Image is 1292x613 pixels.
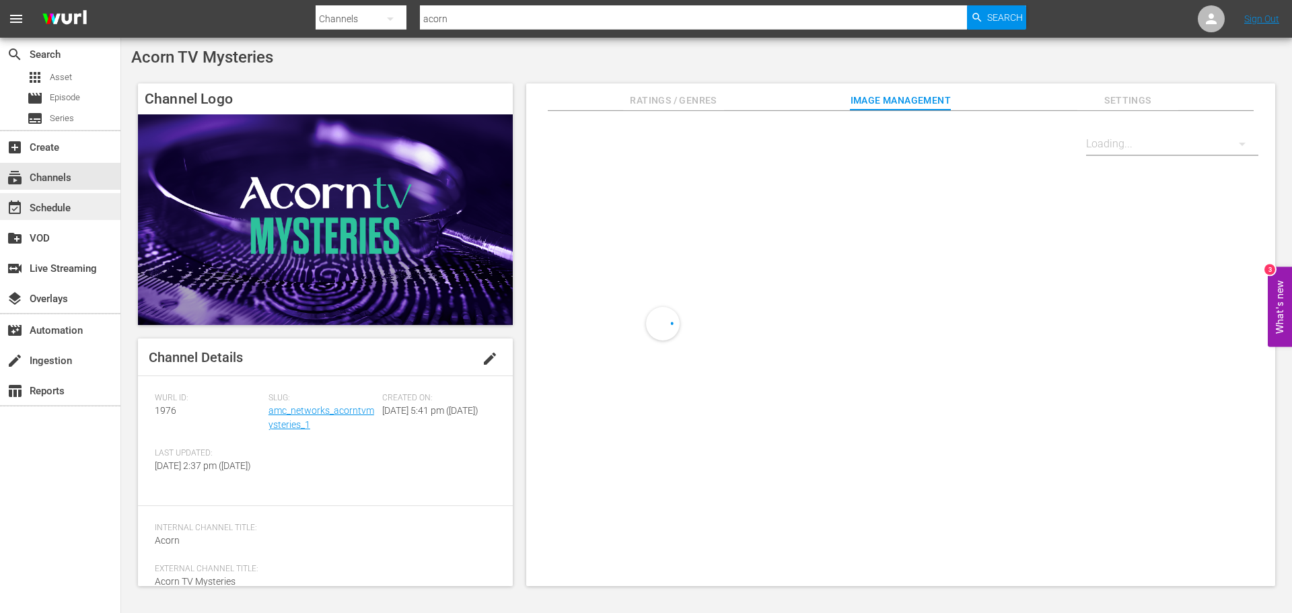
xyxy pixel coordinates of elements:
span: Schedule [7,200,23,216]
span: Image Management [850,92,951,109]
span: Channels [7,170,23,186]
span: Internal Channel Title: [155,523,489,534]
span: Episode [27,90,43,106]
span: Overlays [7,291,23,307]
a: Sign Out [1244,13,1279,24]
span: Asset [50,71,72,84]
span: Acorn TV Mysteries [155,576,236,587]
span: Settings [1077,92,1178,109]
div: 3 [1264,264,1275,275]
span: Last Updated: [155,448,262,459]
button: Open Feedback Widget [1268,266,1292,347]
span: Automation [7,322,23,338]
span: [DATE] 2:37 pm ([DATE]) [155,460,251,471]
a: amc_networks_acorntvmysteries_1 [268,405,374,430]
span: Reports [7,383,23,399]
span: Created On: [382,393,489,404]
span: Create [7,139,23,155]
span: Series [50,112,74,125]
span: External Channel Title: [155,564,489,575]
span: Search [7,46,23,63]
span: Asset [27,69,43,85]
span: edit [482,351,498,367]
span: Series [27,110,43,127]
span: Search [987,5,1023,30]
span: Ratings / Genres [623,92,724,109]
span: Channel Details [149,349,243,365]
span: Acorn [155,535,180,546]
img: Acorn TV Mysteries [138,114,513,325]
h4: Channel Logo [138,83,513,114]
span: menu [8,11,24,27]
button: edit [474,342,506,375]
span: 1976 [155,405,176,416]
span: Slug: [268,393,375,404]
span: Live Streaming [7,260,23,277]
span: [DATE] 5:41 pm ([DATE]) [382,405,478,416]
span: Episode [50,91,80,104]
span: VOD [7,230,23,246]
button: Search [967,5,1026,30]
span: Acorn TV Mysteries [131,48,273,67]
img: ans4CAIJ8jUAAAAAAAAAAAAAAAAAAAAAAAAgQb4GAAAAAAAAAAAAAAAAAAAAAAAAJMjXAAAAAAAAAAAAAAAAAAAAAAAAgAT5G... [32,3,97,35]
span: Wurl ID: [155,393,262,404]
span: Ingestion [7,353,23,369]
